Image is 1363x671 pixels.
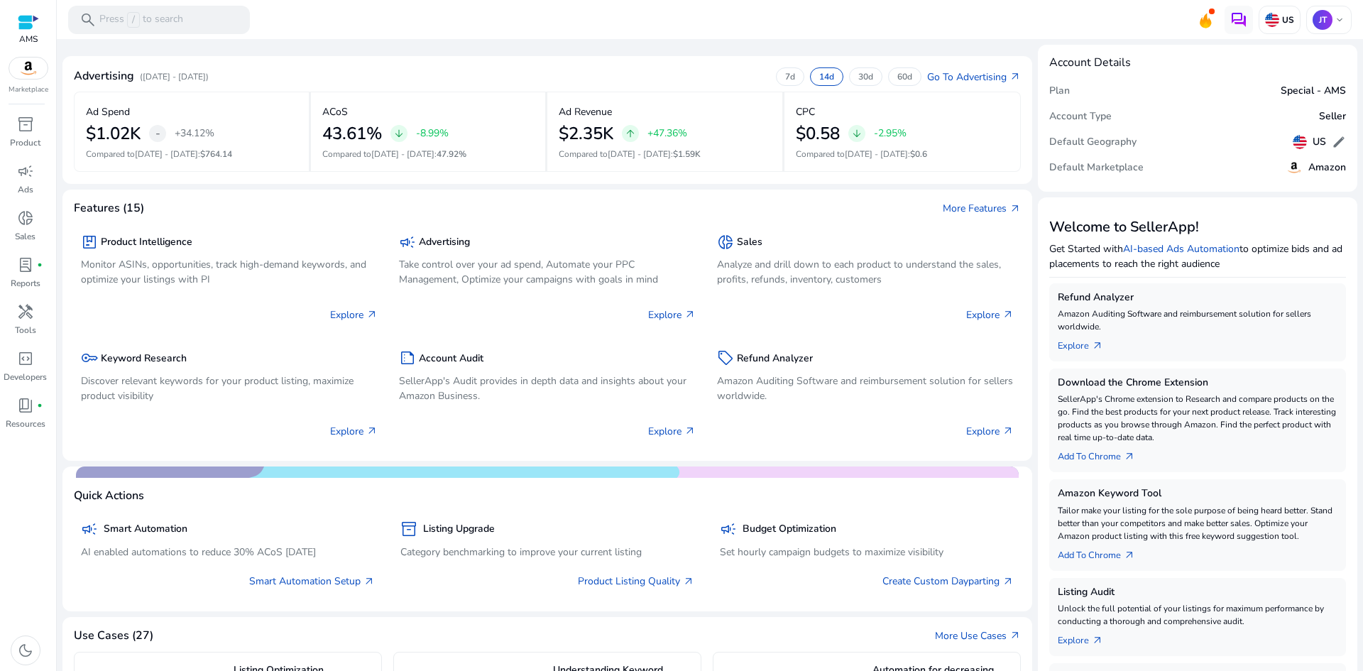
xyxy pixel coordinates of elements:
[1281,85,1346,97] h5: Special - AMS
[1286,159,1303,176] img: amazon.svg
[796,148,1009,160] p: Compared to :
[81,545,375,560] p: AI enabled automations to reduce 30% ACoS [DATE]
[4,371,47,383] p: Developers
[175,129,214,138] p: +34.12%
[648,424,696,439] p: Explore
[683,576,694,587] span: arrow_outward
[578,574,694,589] a: Product Listing Quality
[1002,425,1014,437] span: arrow_outward
[851,128,863,139] span: arrow_downward
[743,523,836,535] h5: Budget Optimization
[10,136,40,149] p: Product
[330,307,378,322] p: Explore
[423,523,495,535] h5: Listing Upgrade
[1058,307,1337,333] p: Amazon Auditing Software and reimbursement solution for sellers worldwide.
[140,70,209,83] p: ([DATE] - [DATE])
[1058,542,1146,562] a: Add To Chrome
[101,236,192,249] h5: Product Intelligence
[819,71,834,82] p: 14d
[1058,444,1146,464] a: Add To Chrome
[625,128,636,139] span: arrow_upward
[1058,628,1115,648] a: Explorearrow_outward
[17,116,34,133] span: inventory_2
[1058,504,1337,542] p: Tailor make your listing for the sole purpose of being heard better. Stand better than your compe...
[1058,377,1337,389] h5: Download the Chrome Extension
[1002,309,1014,320] span: arrow_outward
[673,148,701,160] span: $1.59K
[966,307,1014,322] p: Explore
[322,124,382,144] h2: 43.61%
[684,309,696,320] span: arrow_outward
[910,148,927,160] span: $0.6
[1009,630,1021,641] span: arrow_outward
[882,574,1014,589] a: Create Custom Dayparting
[796,124,840,144] h2: $0.58
[717,234,734,251] span: donut_small
[9,58,48,79] img: amazon.svg
[17,642,34,659] span: dark_mode
[200,148,232,160] span: $764.14
[15,324,36,337] p: Tools
[363,576,375,587] span: arrow_outward
[393,128,405,139] span: arrow_downward
[1058,488,1337,500] h5: Amazon Keyword Tool
[1313,136,1326,148] h5: US
[74,70,134,83] h4: Advertising
[81,349,98,366] span: key
[18,183,33,196] p: Ads
[37,262,43,268] span: fiber_manual_record
[399,349,416,366] span: summarize
[99,12,183,28] p: Press to search
[1058,602,1337,628] p: Unlock the full potential of your listings for maximum performance by conducting a thorough and c...
[648,307,696,322] p: Explore
[419,353,483,365] h5: Account Audit
[17,397,34,414] span: book_4
[399,373,696,403] p: SellerApp's Audit provides in depth data and insights about your Amazon Business.
[74,629,153,643] h4: Use Cases (27)
[135,148,198,160] span: [DATE] - [DATE]
[796,104,815,119] p: CPC
[943,201,1021,216] a: More Featuresarrow_outward
[647,129,687,138] p: +47.36%
[249,574,375,589] a: Smart Automation Setup
[1049,219,1346,236] h3: Welcome to SellerApp!
[86,148,297,160] p: Compared to :
[101,353,187,365] h5: Keyword Research
[717,257,1014,287] p: Analyze and drill down to each product to understand the sales, profits, refunds, inventory, cust...
[81,373,378,403] p: Discover relevant keywords for your product listing, maximize product visibility
[399,234,416,251] span: campaign
[966,424,1014,439] p: Explore
[81,234,98,251] span: package
[37,403,43,408] span: fiber_manual_record
[1265,13,1279,27] img: us.svg
[1049,241,1346,271] p: Get Started with to optimize bids and ad placements to reach the right audience
[81,257,378,287] p: Monitor ASINs, opportunities, track high-demand keywords, and optimize your listings with PI
[399,257,696,287] p: Take control over your ad spend, Automate your PPC Management, Optimize your campaigns with goals...
[155,125,160,142] span: -
[416,129,449,138] p: -8.99%
[1009,71,1021,82] span: arrow_outward
[1293,135,1307,149] img: us.svg
[1092,340,1103,351] span: arrow_outward
[684,425,696,437] span: arrow_outward
[935,628,1021,643] a: More Use Casesarrow_outward
[419,236,470,249] h5: Advertising
[1049,136,1137,148] h5: Default Geography
[559,104,612,119] p: Ad Revenue
[17,209,34,227] span: donut_small
[74,202,144,215] h4: Features (15)
[717,349,734,366] span: sell
[845,148,908,160] span: [DATE] - [DATE]
[366,425,378,437] span: arrow_outward
[74,489,144,503] h4: Quick Actions
[1058,393,1337,444] p: SellerApp's Chrome extension to Research and compare products on the go. Find the best products f...
[15,230,35,243] p: Sales
[1124,451,1135,462] span: arrow_outward
[1009,203,1021,214] span: arrow_outward
[559,124,613,144] h2: $2.35K
[1319,111,1346,123] h5: Seller
[1332,135,1346,149] span: edit
[1002,576,1014,587] span: arrow_outward
[608,148,671,160] span: [DATE] - [DATE]
[1049,56,1131,70] h4: Account Details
